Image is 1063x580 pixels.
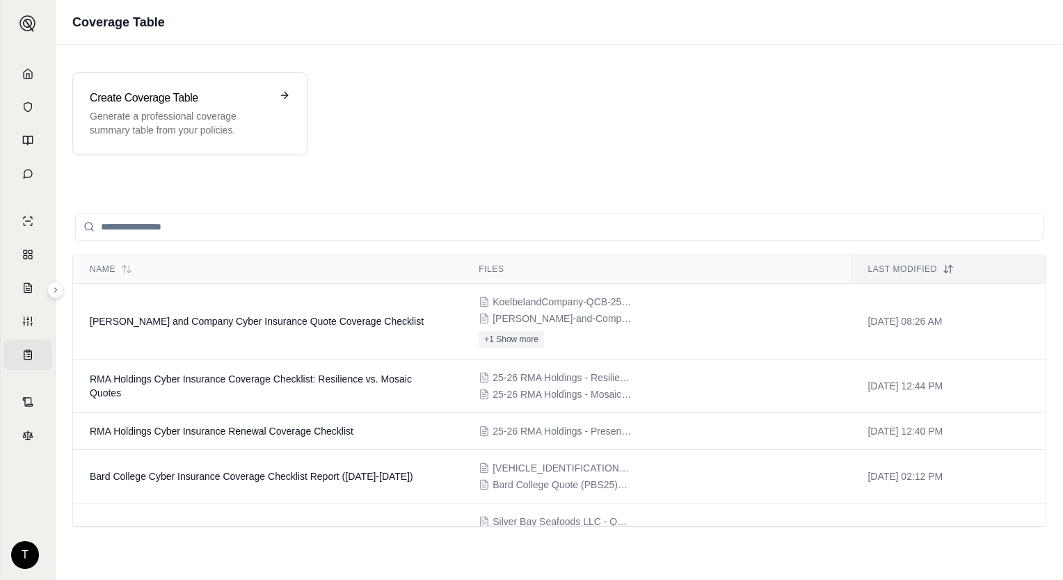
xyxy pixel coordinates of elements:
span: RMA Holdings Cyber Insurance Coverage Checklist: Resilience vs. Mosaic Quotes [90,373,412,398]
span: Bard College Quote (PBS25)v2 (002).pdf [493,478,632,492]
td: [DATE] 12:04 PM [851,504,1046,579]
p: Generate a professional coverage summary table from your policies. [90,109,271,137]
th: Files [462,255,851,284]
a: Documents Vault [3,92,52,122]
a: Custom Report [3,306,52,337]
td: [DATE] 12:40 PM [851,413,1046,450]
td: [DATE] 12:44 PM [851,360,1046,413]
button: Expand sidebar [14,10,42,38]
a: Contract Analysis [3,387,52,417]
h1: Coverage Table [72,13,165,32]
button: Expand sidebar [47,282,64,298]
td: [DATE] 02:12 PM [851,450,1046,504]
h3: Create Coverage Table [90,90,271,106]
div: Name [90,264,445,275]
img: Expand sidebar [19,15,36,32]
span: 25-26 RMA Holdings - Resilience Quote.pdf [493,371,632,385]
a: Coverage Table [3,339,52,370]
a: Chat [3,159,52,189]
span: Silver Bay Seafoods LLC - Quote.pdf [493,515,632,529]
a: Prompt Library [3,125,52,156]
td: [DATE] 08:26 AM [851,284,1046,360]
span: KoelbelandCompany-QCB-250-P25MZMWV-Cowbell-Proposal.pdf [493,295,632,309]
a: Legal Search Engine [3,420,52,451]
span: Koelbel and Company Cyber Insurance Quote Coverage Checklist [90,316,424,327]
span: Koelbel-and-Company-Coalition-Multi-Quote-Comparison-187584.pdf [493,312,632,325]
a: Policy Comparisons [3,239,52,270]
span: Bard College Cyber Insurance Coverage Checklist Report (2024-2026) [90,471,413,482]
div: Last modified [868,264,1029,275]
a: Single Policy [3,206,52,236]
div: T [11,541,39,569]
span: 25-26 RMA Holdings - Mosaic Quote.pdf [493,387,632,401]
a: Claim Coverage [3,273,52,303]
a: Home [3,58,52,89]
span: B0146CYUSA2402149 - Slip (amended UMR).pdf [493,461,632,475]
span: RMA Holdings Cyber Insurance Renewal Coverage Checklist [90,426,353,437]
span: 25-26 RMA Holdings - Presentation.docx [493,424,632,438]
button: +1 Show more [479,331,544,348]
